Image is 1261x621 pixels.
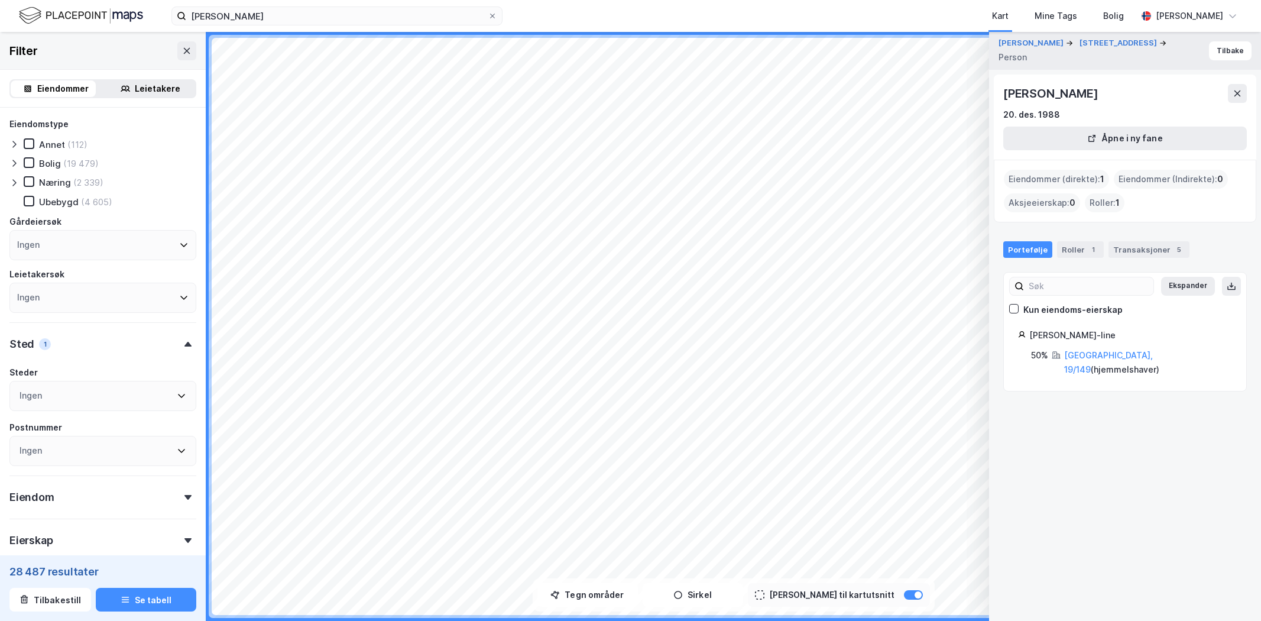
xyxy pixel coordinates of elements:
div: [PERSON_NAME] til kartutsnitt [769,588,894,602]
div: 1 [39,338,51,350]
div: Roller [1057,241,1104,258]
button: Åpne i ny fane [1003,127,1247,150]
div: Eiendommer [37,82,89,96]
div: Bolig [39,158,61,169]
a: [GEOGRAPHIC_DATA], 19/149 [1064,350,1153,374]
div: [PERSON_NAME]-line [1029,328,1232,342]
div: Kun eiendoms-eierskap [1023,303,1123,317]
div: Ingen [17,290,40,305]
div: Mine Tags [1035,9,1077,23]
div: (4 605) [81,196,112,208]
div: Leietakere [135,82,180,96]
div: Ingen [20,389,42,403]
div: Kart [992,9,1009,23]
div: 1 [1087,244,1099,255]
div: Leietakersøk [9,267,64,282]
div: [PERSON_NAME] [1003,84,1100,103]
button: [PERSON_NAME] [999,37,1066,49]
button: Tegn områder [537,583,638,607]
button: [STREET_ADDRESS] [1080,37,1159,49]
div: Ubebygd [39,196,79,208]
div: Roller : [1085,193,1124,212]
img: logo.f888ab2527a4732fd821a326f86c7f29.svg [19,5,143,26]
div: 50% [1031,348,1048,363]
div: 28 487 resultater [9,564,196,578]
div: Aksjeeierskap : [1004,193,1080,212]
button: Ekspander [1161,277,1215,296]
input: Søk [1024,277,1153,295]
div: Kontrollprogram for chat [1202,564,1261,621]
div: Eiendommer (direkte) : [1004,170,1109,189]
div: Gårdeiersøk [9,215,61,229]
div: Person [999,50,1027,64]
div: Eiendommer (Indirekte) : [1114,170,1228,189]
div: ( hjemmelshaver ) [1064,348,1232,377]
span: 0 [1217,172,1223,186]
div: (112) [67,139,87,150]
div: Postnummer [9,421,62,435]
div: Bolig [1103,9,1124,23]
div: Næring [39,177,71,188]
iframe: Chat Widget [1202,564,1261,621]
input: Søk på adresse, matrikkel, gårdeiere, leietakere eller personer [186,7,488,25]
div: Ingen [17,238,40,252]
div: 20. des. 1988 [1003,108,1060,122]
div: Eierskap [9,533,53,548]
div: 5 [1173,244,1185,255]
div: Portefølje [1003,241,1052,258]
div: Annet [39,139,65,150]
div: Sted [9,337,34,351]
div: Transaksjoner [1108,241,1189,258]
button: Tilbake [1209,41,1252,60]
div: Ingen [20,444,42,458]
button: Tilbakestill [9,588,91,612]
div: Filter [9,41,38,60]
div: (2 339) [73,177,103,188]
button: Se tabell [96,588,196,612]
div: Eiendom [9,490,54,504]
div: Steder [9,366,38,380]
div: [PERSON_NAME] [1156,9,1223,23]
span: 0 [1069,196,1075,210]
div: (19 479) [63,158,99,169]
span: 1 [1100,172,1104,186]
div: Eiendomstype [9,117,69,131]
span: 1 [1116,196,1120,210]
button: Sirkel [643,583,743,607]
